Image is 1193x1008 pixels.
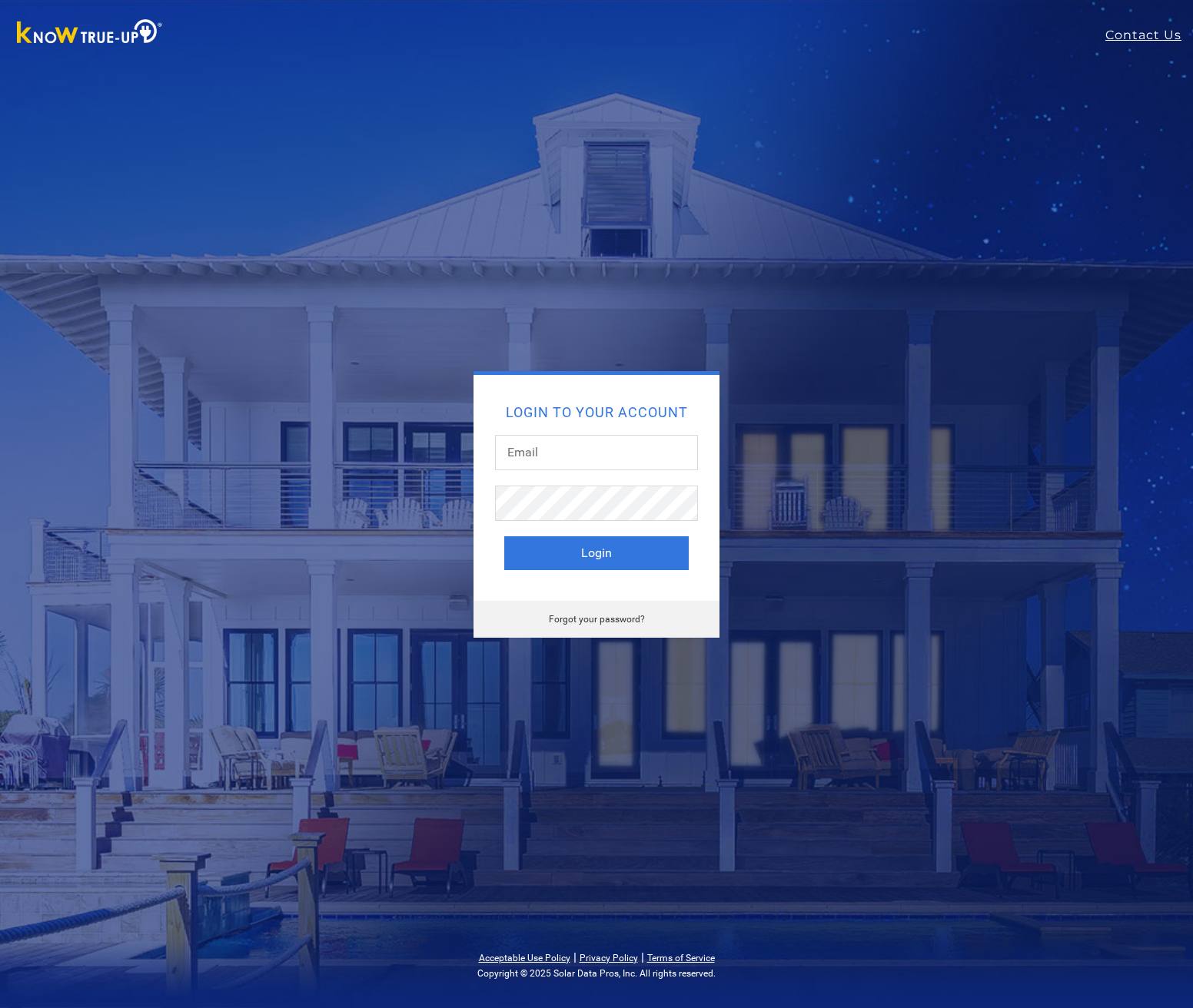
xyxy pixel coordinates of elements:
[504,536,689,570] button: Login
[647,953,715,963] a: Terms of Service
[504,406,689,419] h2: Login to your account
[495,435,698,470] input: Email
[1105,26,1193,45] a: Contact Us
[573,950,577,964] span: |
[9,16,171,51] img: Know True-Up
[641,950,644,964] span: |
[549,614,645,625] a: Forgot your password?
[479,953,570,963] a: Acceptable Use Policy
[580,953,638,963] a: Privacy Policy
